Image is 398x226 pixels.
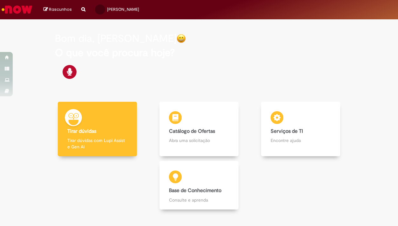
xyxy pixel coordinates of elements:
p: Abra uma solicitação [169,137,229,144]
b: Serviços de TI [271,128,303,134]
img: ServiceNow [1,3,33,16]
p: Consulte e aprenda [169,197,229,203]
a: Catálogo de Ofertas Abra uma solicitação [148,102,250,157]
span: [PERSON_NAME] [107,7,139,12]
a: Serviços de TI Encontre ajuda [250,102,352,157]
p: Tirar dúvidas com Lupi Assist e Gen Ai [67,137,128,150]
h2: O que você procura hoje? [55,47,343,58]
a: Rascunhos [44,7,72,13]
span: Rascunhos [49,6,72,12]
a: Base de Conhecimento Consulte e aprenda [47,161,352,210]
h2: Bom dia, [PERSON_NAME] [55,33,177,44]
p: Encontre ajuda [271,137,331,144]
b: Tirar dúvidas [67,128,96,134]
a: Tirar dúvidas Tirar dúvidas com Lupi Assist e Gen Ai [47,102,148,157]
b: Catálogo de Ofertas [169,128,215,134]
b: Base de Conhecimento [169,187,221,194]
img: happy-face.png [177,34,186,43]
